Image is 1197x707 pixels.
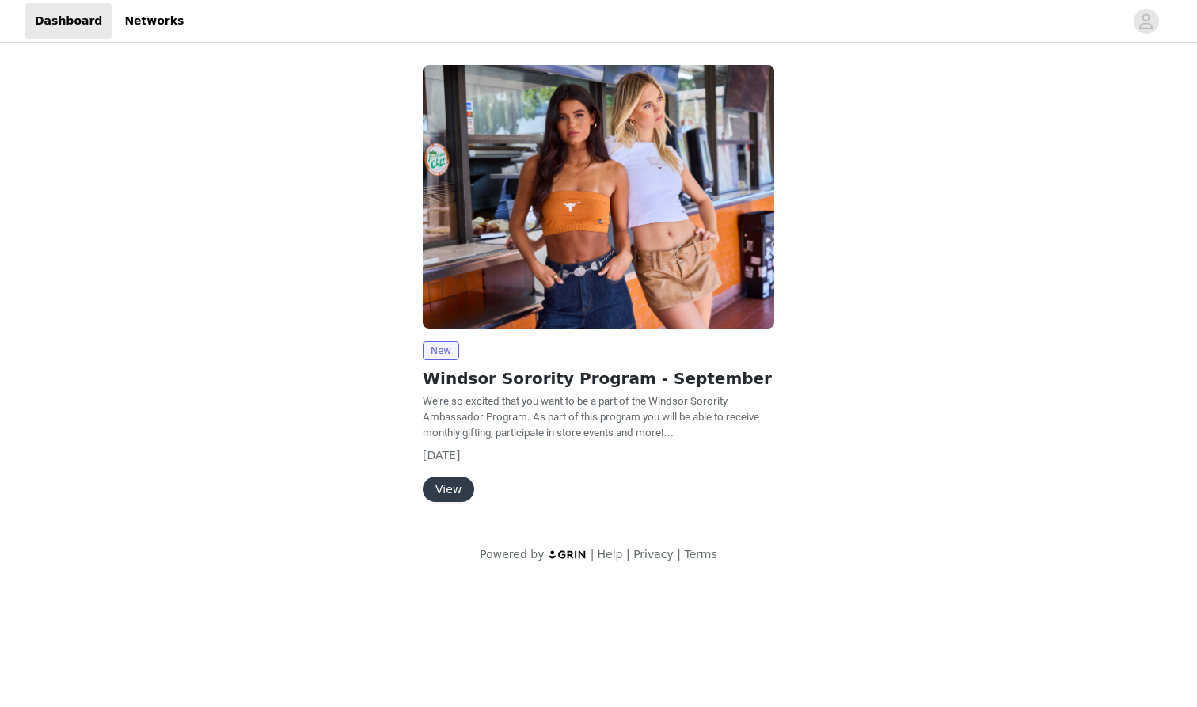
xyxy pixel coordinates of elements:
[423,395,759,439] span: We're so excited that you want to be a part of the Windsor Sorority Ambassador Program. As part o...
[684,548,716,561] a: Terms
[677,548,681,561] span: |
[423,477,474,502] button: View
[115,3,193,39] a: Networks
[423,449,460,462] span: [DATE]
[591,548,595,561] span: |
[423,484,474,496] a: View
[25,3,112,39] a: Dashboard
[1138,9,1153,34] div: avatar
[423,367,774,390] h2: Windsor Sorority Program - September
[423,65,774,329] img: Windsor
[480,548,544,561] span: Powered by
[548,549,587,560] img: logo
[626,548,630,561] span: |
[423,341,459,360] span: New
[598,548,623,561] a: Help
[633,548,674,561] a: Privacy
